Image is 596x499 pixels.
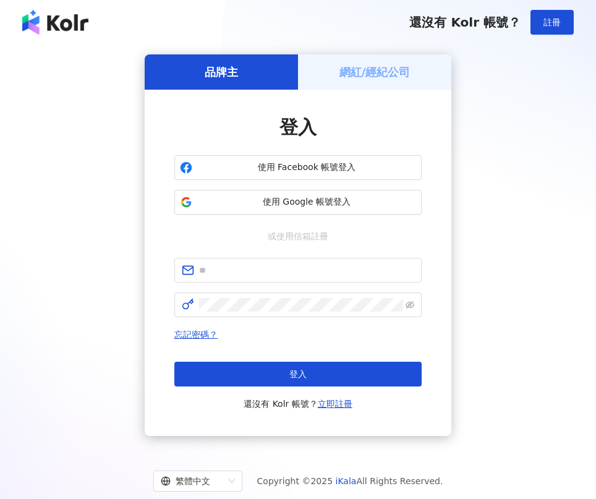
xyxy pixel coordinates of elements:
div: 繁體中文 [161,471,224,491]
span: 登入 [289,369,307,379]
h5: 網紅/經紀公司 [339,64,411,80]
span: 註冊 [543,17,561,27]
a: iKala [336,476,357,486]
span: Copyright © 2025 All Rights Reserved. [257,474,443,488]
span: 登入 [279,116,317,138]
span: 或使用信箱註冊 [259,229,337,243]
img: logo [22,10,88,35]
span: 使用 Google 帳號登入 [197,196,416,208]
button: 使用 Google 帳號登入 [174,190,422,215]
a: 忘記密碼？ [174,330,218,339]
span: eye-invisible [406,301,414,309]
span: 還沒有 Kolr 帳號？ [409,15,521,30]
span: 使用 Facebook 帳號登入 [197,161,416,174]
button: 登入 [174,362,422,386]
a: 立即註冊 [318,399,352,409]
h5: 品牌主 [205,64,238,80]
span: 還沒有 Kolr 帳號？ [244,396,352,411]
button: 使用 Facebook 帳號登入 [174,155,422,180]
button: 註冊 [530,10,574,35]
